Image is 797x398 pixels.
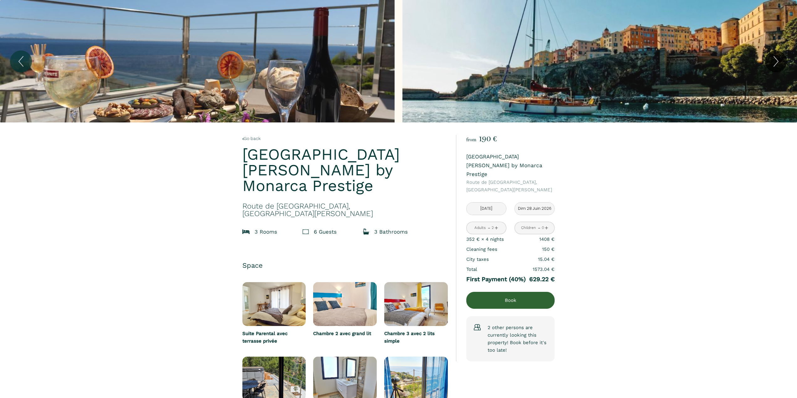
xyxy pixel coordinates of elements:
[242,147,448,194] p: [GEOGRAPHIC_DATA][PERSON_NAME] by Monarca Prestige
[466,256,489,263] p: City taxes
[313,282,377,326] img: 16934347224059.jpeg
[466,276,526,283] p: First Payment (40%)
[538,256,555,263] p: 15.04 €
[538,223,541,233] a: -
[384,330,448,345] p: Chambre 3 avec 2 lits simple
[501,236,504,242] span: s
[334,229,337,235] span: s
[515,203,554,215] input: Check out
[274,229,277,235] span: s
[466,178,555,194] p: [GEOGRAPHIC_DATA][PERSON_NAME]
[542,246,555,253] p: 150 €
[521,225,536,231] div: Children
[313,330,377,337] p: Chambre 2 avec grand lit
[529,276,555,283] p: 629.22 €
[314,227,337,236] p: 6 Guest
[533,266,555,273] p: 1573.04 €
[255,227,277,236] p: 3 Room
[405,229,408,235] span: s
[466,178,555,186] span: Route de [GEOGRAPHIC_DATA],
[466,292,555,309] button: Book
[491,225,494,231] div: 2
[242,202,448,217] p: [GEOGRAPHIC_DATA][PERSON_NAME]
[765,50,787,72] button: Next
[466,266,477,273] p: Total
[10,50,32,72] button: Previous
[488,223,490,233] a: -
[242,330,306,345] p: Suite Parental avec terrasse privée
[242,135,448,142] a: Go back
[541,225,544,231] div: 0
[467,203,506,215] input: Check in
[539,235,555,243] p: 1408 €
[242,261,448,270] p: Space
[474,324,481,331] img: users
[474,225,486,231] div: Adults
[466,235,504,243] p: 352 € × 4 night
[494,223,498,233] a: +
[242,202,448,210] span: Route de [GEOGRAPHIC_DATA],
[466,137,476,142] span: from
[466,246,497,253] p: Cleaning fees
[468,297,552,304] p: Book
[303,229,309,235] img: guests
[545,223,548,233] a: +
[242,282,306,326] img: 16934346925619.jpeg
[384,282,448,326] img: 16934347526698.jpeg
[488,324,547,354] p: 2 other persons are currently looking this property! Book before it's too late!
[374,227,408,236] p: 3 Bathroom
[479,134,497,143] span: 190 €
[466,152,555,178] p: [GEOGRAPHIC_DATA][PERSON_NAME] by Monarca Prestige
